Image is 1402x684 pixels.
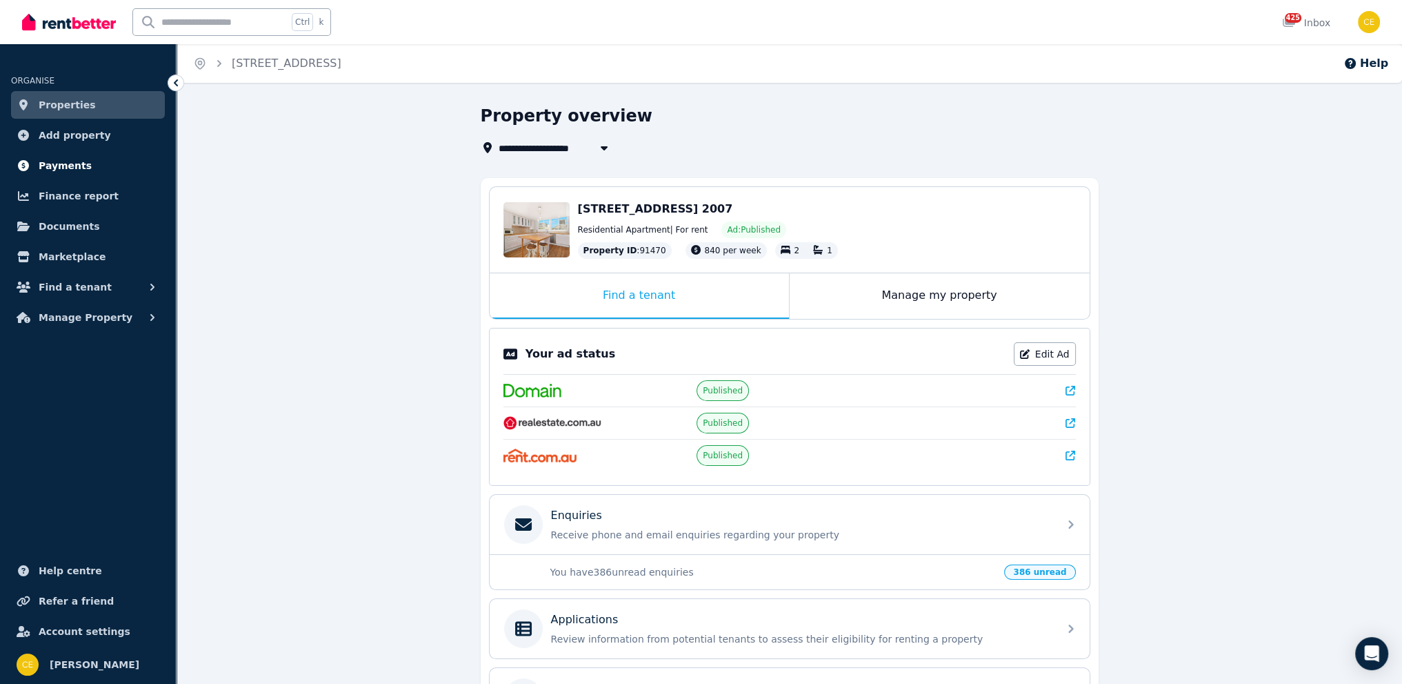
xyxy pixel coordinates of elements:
[11,152,165,179] a: Payments
[490,495,1090,554] a: EnquiriesReceive phone and email enquiries regarding your property
[503,416,602,430] img: RealEstate.com.au
[11,91,165,119] a: Properties
[11,182,165,210] a: Finance report
[39,157,92,174] span: Payments
[790,273,1090,319] div: Manage my property
[827,246,832,255] span: 1
[551,632,1050,646] p: Review information from potential tenants to assess their eligibility for renting a property
[39,188,119,204] span: Finance report
[578,202,733,215] span: [STREET_ADDRESS] 2007
[39,563,102,579] span: Help centre
[1343,55,1388,72] button: Help
[11,213,165,240] a: Documents
[11,618,165,645] a: Account settings
[11,557,165,585] a: Help centre
[11,243,165,271] a: Marketplace
[481,105,652,127] h1: Property overview
[551,612,619,628] p: Applications
[11,76,54,86] span: ORGANISE
[11,304,165,331] button: Manage Property
[50,656,139,673] span: [PERSON_NAME]
[39,593,114,609] span: Refer a friend
[39,218,100,235] span: Documents
[39,309,132,326] span: Manage Property
[1282,16,1330,30] div: Inbox
[39,279,112,295] span: Find a tenant
[794,246,800,255] span: 2
[703,450,743,461] span: Published
[39,127,111,144] span: Add property
[551,528,1050,542] p: Receive phone and email enquiries regarding your property
[583,245,637,256] span: Property ID
[22,12,116,32] img: RentBetter
[1004,565,1075,580] span: 386 unread
[490,273,789,319] div: Find a tenant
[11,587,165,615] a: Refer a friend
[319,17,323,28] span: k
[703,385,743,396] span: Published
[550,565,997,579] p: You have 386 unread enquiries
[232,57,341,70] a: [STREET_ADDRESS]
[727,224,780,235] span: Ad: Published
[490,599,1090,658] a: ApplicationsReview information from potential tenants to assess their eligibility for renting a p...
[551,507,602,524] p: Enquiries
[705,246,761,255] span: 840 per week
[525,346,615,362] p: Your ad status
[17,654,39,676] img: Caroline Evans
[177,44,358,83] nav: Breadcrumb
[39,248,106,265] span: Marketplace
[39,623,130,640] span: Account settings
[292,13,313,31] span: Ctrl
[11,273,165,301] button: Find a tenant
[503,449,577,462] img: Rent.com.au
[578,242,672,259] div: : 91470
[503,384,561,398] img: Domain.com.au
[1285,13,1301,23] span: 425
[578,224,708,235] span: Residential Apartment | For rent
[1014,342,1076,366] a: Edit Ad
[1358,11,1380,33] img: Caroline Evans
[1355,637,1388,670] div: Open Intercom Messenger
[703,418,743,429] span: Published
[11,121,165,149] a: Add property
[39,97,96,113] span: Properties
